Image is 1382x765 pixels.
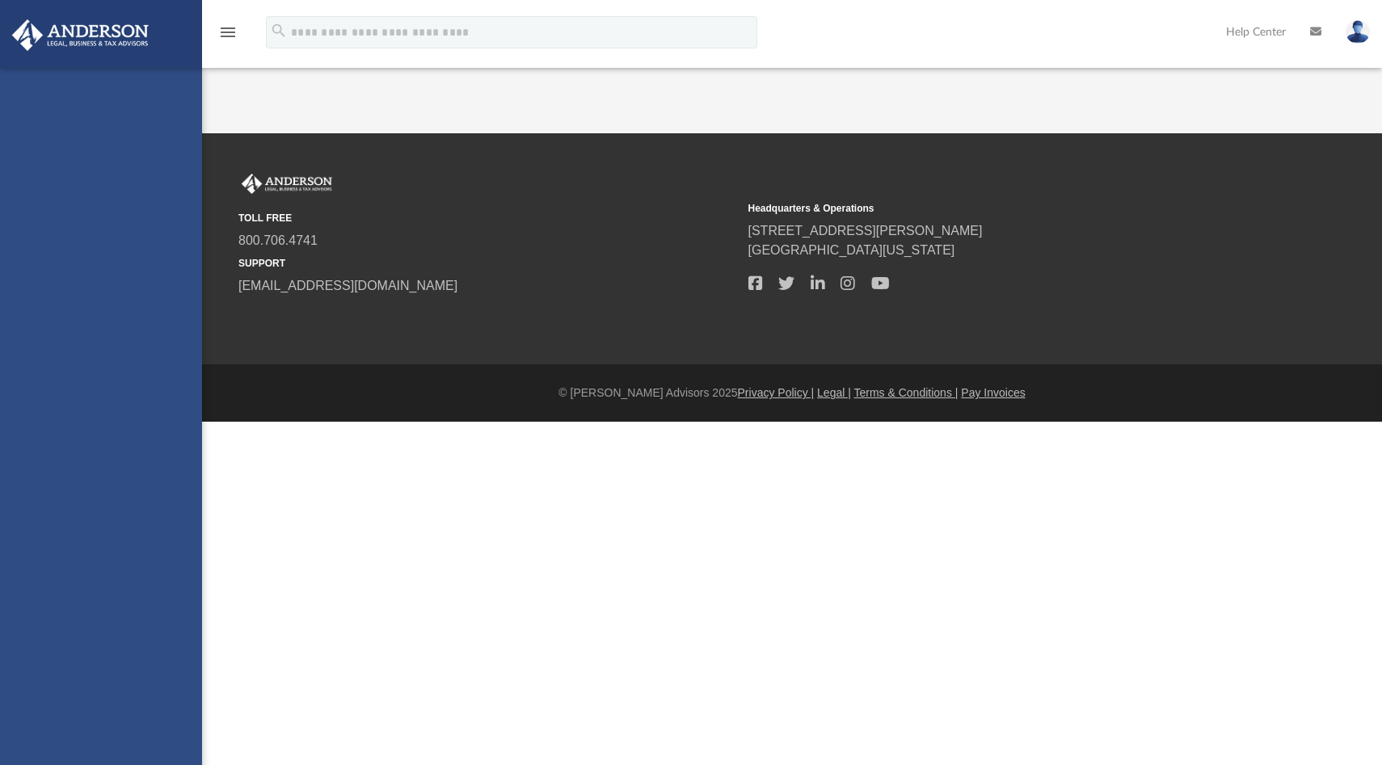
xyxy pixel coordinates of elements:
small: Headquarters & Operations [748,201,1247,216]
img: Anderson Advisors Platinum Portal [7,19,154,51]
i: search [270,22,288,40]
a: Pay Invoices [961,386,1025,399]
a: Legal | [817,386,851,399]
a: [STREET_ADDRESS][PERSON_NAME] [748,224,983,237]
div: © [PERSON_NAME] Advisors 2025 [202,385,1382,401]
a: Privacy Policy | [738,386,815,399]
a: Terms & Conditions | [854,386,959,399]
small: TOLL FREE [238,211,737,225]
img: Anderson Advisors Platinum Portal [238,174,335,195]
a: [EMAIL_ADDRESS][DOMAIN_NAME] [238,279,457,292]
a: [GEOGRAPHIC_DATA][US_STATE] [748,243,955,257]
a: 800.706.4741 [238,233,318,247]
small: SUPPORT [238,256,737,271]
i: menu [218,23,238,42]
a: menu [218,31,238,42]
img: User Pic [1346,20,1370,44]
